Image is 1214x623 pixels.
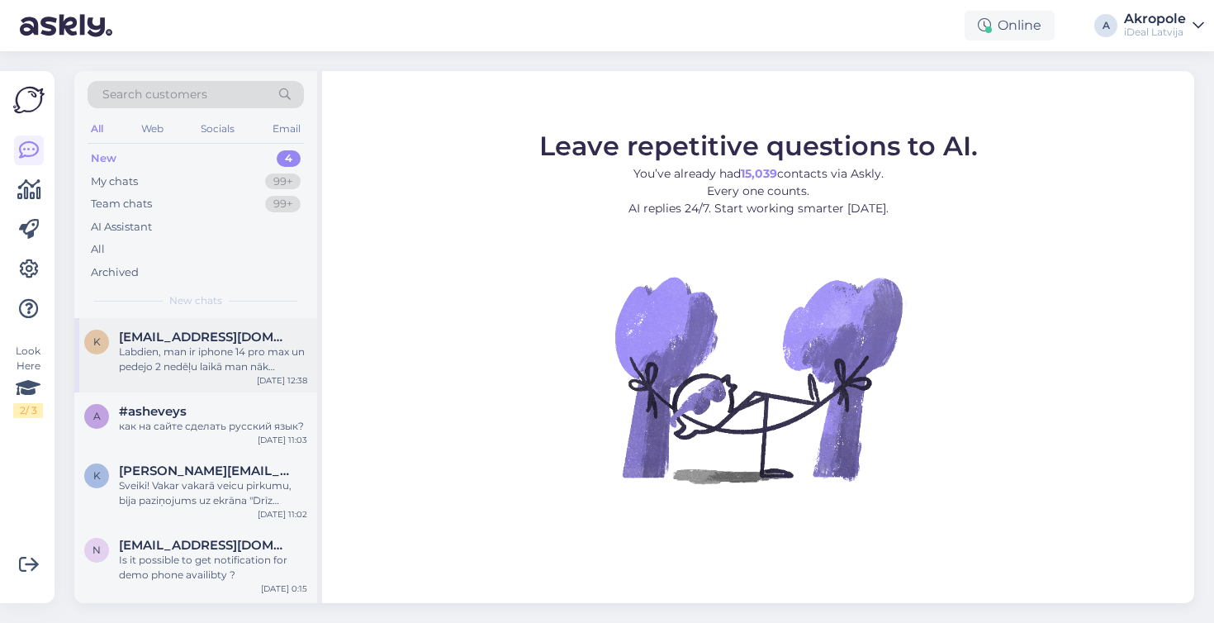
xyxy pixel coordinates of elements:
[102,86,207,103] span: Search customers
[93,335,101,348] span: k
[265,196,301,212] div: 99+
[609,231,907,528] img: No Chat active
[539,130,978,162] span: Leave repetitive questions to AI.
[197,118,238,140] div: Socials
[965,11,1055,40] div: Online
[261,583,307,595] div: [DATE] 0:15
[119,330,291,345] span: katelo1721@gmail.com
[91,241,105,258] div: All
[13,403,43,418] div: 2 / 3
[257,374,307,387] div: [DATE] 12:38
[119,419,307,434] div: как на сайте сделать русский язык?
[265,174,301,190] div: 99+
[119,478,307,508] div: Sveiki! Vakar vakarā veicu pirkumu, bija paziņojums uz ekrāna "Drīz saņemsi apstiprinājuma e-past...
[119,345,307,374] div: Labdien, man ir iphone 14 pro max un pedejo 2 nedēļu laikā man nāk paziņojuma sistēmas skaņa bet ...
[91,196,152,212] div: Team chats
[258,508,307,521] div: [DATE] 11:02
[91,150,116,167] div: New
[91,219,152,235] div: AI Assistant
[91,174,138,190] div: My chats
[1124,12,1186,26] div: Akropole
[741,166,777,181] b: 15,039
[119,538,291,553] span: nisumehta2011@gmail.com
[13,84,45,116] img: Askly Logo
[93,469,101,482] span: k
[119,464,291,478] span: kriss.rauhvargers@gmail.com
[1124,26,1186,39] div: iDeal Latvija
[269,118,304,140] div: Email
[539,165,978,217] p: You’ve already had contacts via Askly. Every one counts. AI replies 24/7. Start working smarter [...
[88,118,107,140] div: All
[13,344,43,418] div: Look Here
[1124,12,1204,39] a: AkropoleiDeal Latvija
[169,293,222,308] span: New chats
[119,404,187,419] span: #asheveys
[258,434,307,446] div: [DATE] 11:03
[93,410,101,422] span: a
[138,118,167,140] div: Web
[92,544,101,556] span: n
[91,264,139,281] div: Archived
[277,150,301,167] div: 4
[119,553,307,583] div: Is it possible to get notification for demo phone availibty ?
[1094,14,1117,37] div: A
